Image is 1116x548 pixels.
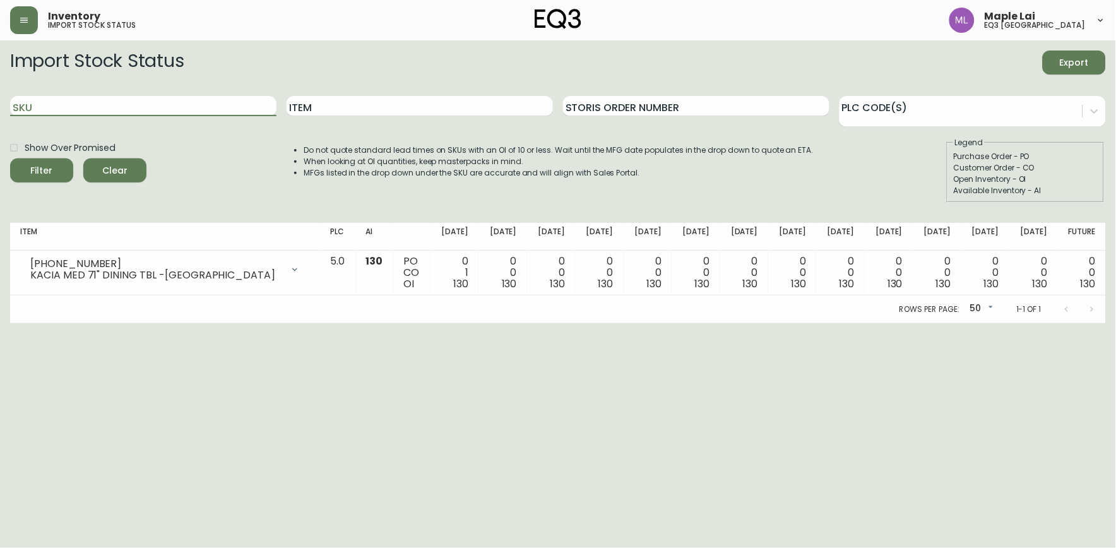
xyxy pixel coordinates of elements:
th: AI [356,223,394,251]
th: [DATE] [961,223,1009,251]
th: [DATE] [816,223,864,251]
legend: Legend [954,137,985,148]
div: 0 0 [634,256,662,290]
th: [DATE] [575,223,623,251]
div: 0 0 [585,256,613,290]
th: [DATE] [865,223,913,251]
th: Item [10,223,320,251]
span: 130 [366,254,383,268]
button: Filter [10,158,73,182]
p: Rows per page: [899,304,959,315]
div: 0 1 [441,256,468,290]
img: logo [535,9,581,29]
th: [DATE] [1009,223,1057,251]
th: Future [1057,223,1106,251]
div: Open Inventory - OI [954,174,1098,185]
th: [DATE] [624,223,672,251]
div: 0 0 [730,256,757,290]
p: 1-1 of 1 [1016,304,1042,315]
span: 130 [1081,277,1096,291]
button: Clear [83,158,146,182]
span: 130 [646,277,662,291]
span: OI [404,277,415,291]
span: 130 [502,277,517,291]
div: 0 0 [1019,256,1047,290]
th: [DATE] [720,223,768,251]
span: 130 [936,277,951,291]
span: Maple Lai [985,11,1036,21]
th: [DATE] [478,223,526,251]
td: 5.0 [320,251,355,295]
div: 0 0 [537,256,565,290]
div: 0 0 [826,256,854,290]
button: Export [1043,51,1106,74]
div: 0 0 [875,256,903,290]
div: 0 0 [971,256,999,290]
div: PO CO [404,256,420,290]
span: Clear [93,163,136,179]
h5: eq3 [GEOGRAPHIC_DATA] [985,21,1086,29]
span: Export [1053,55,1096,71]
li: MFGs listed in the drop down under the SKU are accurate and will align with Sales Portal. [304,167,814,179]
div: KACIA MED 71" DINING TBL -[GEOGRAPHIC_DATA] [30,270,282,281]
th: [DATE] [913,223,961,251]
th: [DATE] [768,223,816,251]
th: [DATE] [527,223,575,251]
span: 130 [984,277,999,291]
span: Inventory [48,11,100,21]
th: [DATE] [672,223,720,251]
span: 130 [598,277,614,291]
div: 0 0 [682,256,709,290]
span: 130 [791,277,806,291]
span: 130 [695,277,710,291]
li: When looking at OI quantities, keep masterpacks in mind. [304,156,814,167]
span: 130 [887,277,903,291]
div: [PHONE_NUMBER]KACIA MED 71" DINING TBL -[GEOGRAPHIC_DATA] [20,256,310,283]
span: Show Over Promised [25,141,115,155]
div: 0 0 [778,256,806,290]
span: 130 [453,277,468,291]
div: 0 0 [489,256,516,290]
div: 0 0 [1067,256,1096,290]
div: Purchase Order - PO [954,151,1098,162]
h2: Import Stock Status [10,51,184,74]
img: 61e28cffcf8cc9f4e300d877dd684943 [949,8,975,33]
span: 130 [550,277,565,291]
div: 0 0 [923,256,951,290]
h5: import stock status [48,21,136,29]
li: Do not quote standard lead times on SKUs with an OI of 10 or less. Wait until the MFG date popula... [304,145,814,156]
div: 50 [965,299,996,319]
span: 130 [743,277,758,291]
div: Available Inventory - AI [954,185,1098,196]
span: 130 [840,277,855,291]
div: Customer Order - CO [954,162,1098,174]
th: [DATE] [430,223,478,251]
span: 130 [1033,277,1048,291]
div: [PHONE_NUMBER] [30,258,282,270]
th: PLC [320,223,355,251]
